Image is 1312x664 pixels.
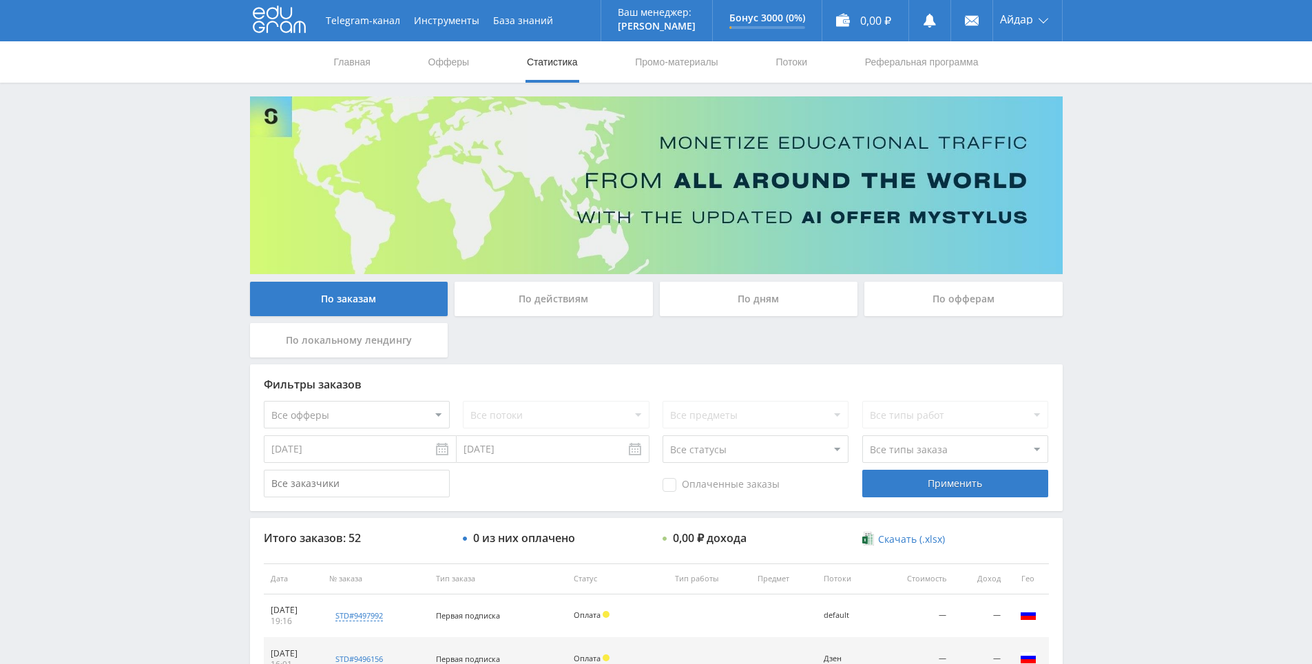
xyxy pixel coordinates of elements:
td: — [877,594,954,638]
a: Статистика [525,41,579,83]
th: Предмет [751,563,817,594]
div: [DATE] [271,648,316,659]
span: Холд [603,654,610,661]
a: Промо-материалы [634,41,719,83]
a: Скачать (.xlsx) [862,532,945,546]
td: — [953,594,1007,638]
div: [DATE] [271,605,316,616]
p: Бонус 3000 (0%) [729,12,805,23]
th: Статус [567,563,667,594]
p: Ваш менеджер: [618,7,696,18]
a: Реферальная программа [864,41,980,83]
th: № заказа [322,563,429,594]
div: По заказам [250,282,448,316]
span: Первая подписка [436,610,500,621]
div: 0,00 ₽ дохода [673,532,747,544]
th: Гео [1008,563,1049,594]
div: По действиям [455,282,653,316]
th: Доход [953,563,1007,594]
div: Дзен [824,654,870,663]
div: Применить [862,470,1048,497]
span: Айдар [1000,14,1033,25]
span: Первая подписка [436,654,500,664]
div: По дням [660,282,858,316]
span: Скачать (.xlsx) [878,534,945,545]
th: Потоки [817,563,877,594]
div: default [824,611,870,620]
span: Оплата [574,610,601,620]
a: Главная [333,41,372,83]
div: 19:16 [271,616,316,627]
div: Итого заказов: 52 [264,532,450,544]
div: По локальному лендингу [250,323,448,357]
div: Фильтры заказов [264,378,1049,391]
a: Офферы [427,41,471,83]
th: Тип заказа [429,563,567,594]
p: [PERSON_NAME] [618,21,696,32]
div: std#9497992 [335,610,383,621]
span: Холд [603,611,610,618]
a: Потоки [774,41,809,83]
img: xlsx [862,532,874,546]
img: rus.png [1020,606,1037,623]
th: Дата [264,563,323,594]
span: Оплата [574,653,601,663]
th: Стоимость [877,563,954,594]
input: Все заказчики [264,470,450,497]
span: Оплаченные заказы [663,478,780,492]
div: 0 из них оплачено [473,532,575,544]
th: Тип работы [668,563,751,594]
div: По офферам [864,282,1063,316]
img: Banner [250,96,1063,274]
